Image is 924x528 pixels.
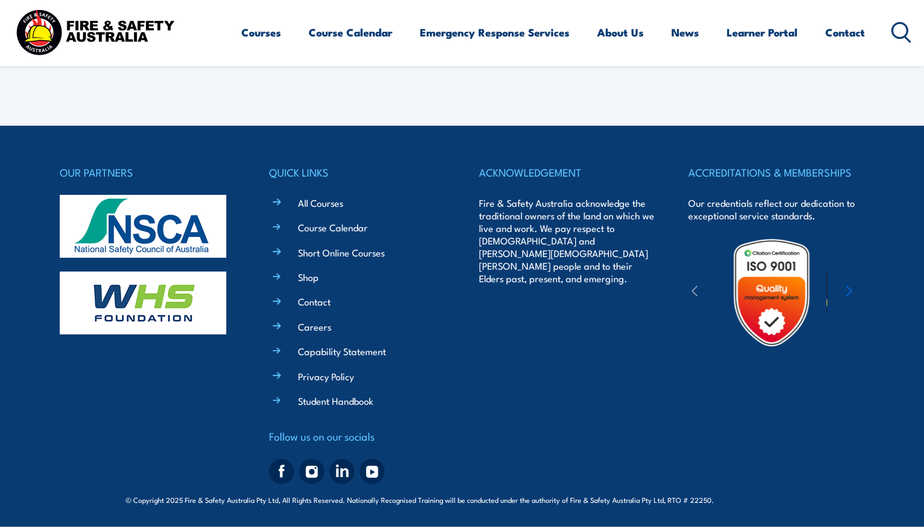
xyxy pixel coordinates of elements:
a: Emergency Response Services [420,16,569,49]
a: Contact [298,295,331,308]
a: Shop [298,270,319,283]
p: Fire & Safety Australia acknowledge the traditional owners of the land on which we live and work.... [479,197,655,285]
a: Short Online Courses [298,246,385,259]
h4: ACCREDITATIONS & MEMBERSHIPS [688,163,864,181]
a: Capability Statement [298,344,386,358]
p: Our credentials reflect our dedication to exceptional service standards. [688,197,864,222]
span: © Copyright 2025 Fire & Safety Australia Pty Ltd, All Rights Reserved. Nationally Recognised Trai... [126,493,799,505]
h4: ACKNOWLEDGEMENT [479,163,655,181]
a: Student Handbook [298,394,373,407]
a: All Courses [298,196,343,209]
a: News [671,16,699,49]
h4: Follow us on our socials [269,427,445,445]
a: Careers [298,320,331,333]
a: Course Calendar [298,221,368,234]
h4: QUICK LINKS [269,163,445,181]
a: Contact [825,16,865,49]
span: Site: [729,495,799,505]
a: Privacy Policy [298,370,354,383]
a: Courses [241,16,281,49]
a: Course Calendar [309,16,392,49]
img: nsca-logo-footer [60,195,226,258]
img: Untitled design (19) [717,238,827,348]
h4: OUR PARTNERS [60,163,236,181]
a: Learner Portal [727,16,798,49]
a: About Us [597,16,644,49]
img: whs-logo-footer [60,272,226,334]
a: KND Digital [755,493,799,505]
